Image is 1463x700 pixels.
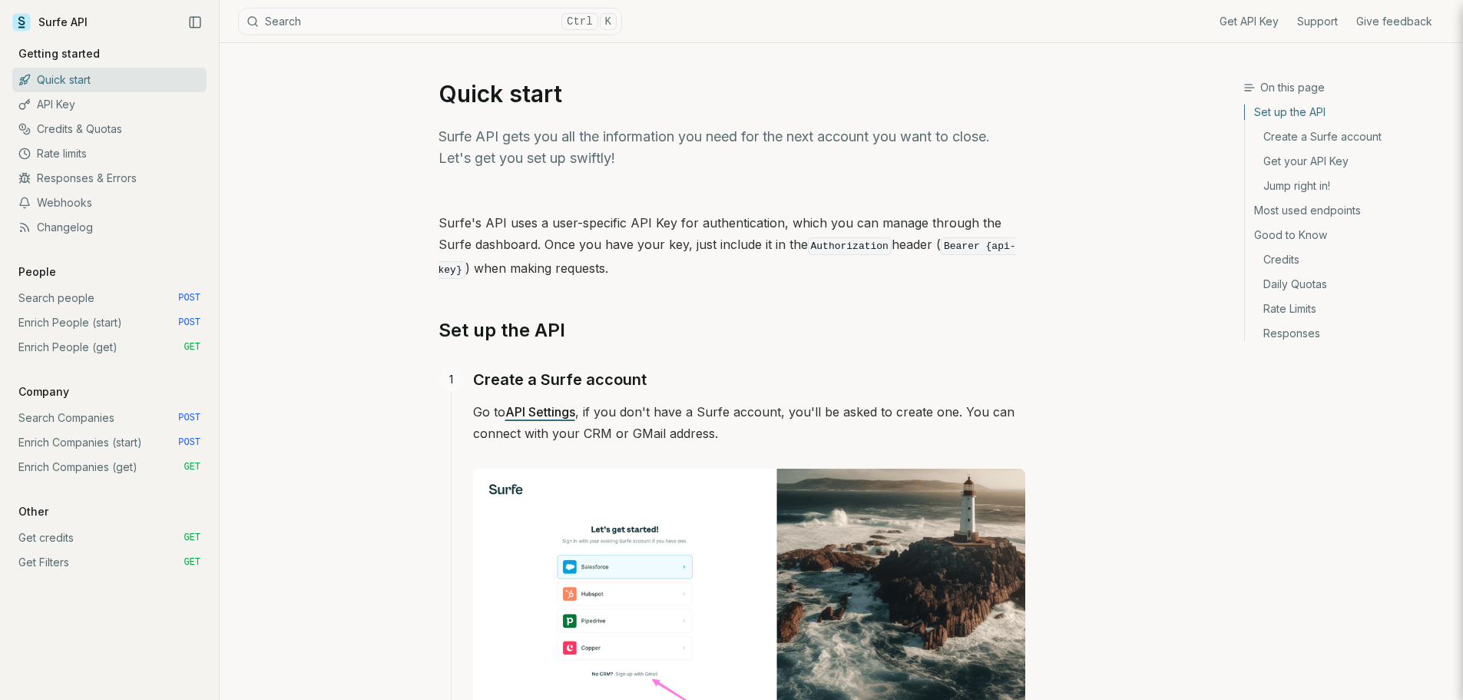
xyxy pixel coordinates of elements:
[1245,174,1451,198] a: Jump right in!
[600,13,617,30] kbd: K
[12,191,207,215] a: Webhooks
[12,141,207,166] a: Rate limits
[12,286,207,310] a: Search people POST
[184,532,200,544] span: GET
[178,292,200,304] span: POST
[1220,14,1279,29] a: Get API Key
[12,335,207,360] a: Enrich People (get) GET
[1245,297,1451,321] a: Rate Limits
[12,264,62,280] p: People
[1243,80,1451,95] h3: On this page
[1245,321,1451,341] a: Responses
[238,8,622,35] button: SearchCtrlK
[1245,124,1451,149] a: Create a Surfe account
[12,384,75,400] p: Company
[12,215,207,240] a: Changelog
[439,80,1025,108] h1: Quick start
[439,318,565,343] a: Set up the API
[1245,198,1451,223] a: Most used endpoints
[12,430,207,455] a: Enrich Companies (start) POST
[1245,105,1451,124] a: Set up the API
[184,556,200,569] span: GET
[184,341,200,353] span: GET
[12,11,88,34] a: Surfe API
[561,13,598,30] kbd: Ctrl
[12,504,55,519] p: Other
[1245,149,1451,174] a: Get your API Key
[439,212,1025,281] p: Surfe's API uses a user-specific API Key for authentication, which you can manage through the Sur...
[12,68,207,92] a: Quick start
[12,550,207,575] a: Get Filters GET
[184,11,207,34] button: Collapse Sidebar
[808,237,892,255] code: Authorization
[505,404,575,420] a: API Settings
[12,455,207,479] a: Enrich Companies (get) GET
[439,126,1025,169] p: Surfe API gets you all the information you need for the next account you want to close. Let's get...
[1297,14,1338,29] a: Support
[473,401,1025,444] p: Go to , if you don't have a Surfe account, you'll be asked to create one. You can connect with yo...
[12,117,207,141] a: Credits & Quotas
[1245,247,1451,272] a: Credits
[184,461,200,473] span: GET
[12,406,207,430] a: Search Companies POST
[178,412,200,424] span: POST
[178,317,200,329] span: POST
[473,367,647,392] a: Create a Surfe account
[12,166,207,191] a: Responses & Errors
[1245,223,1451,247] a: Good to Know
[178,436,200,449] span: POST
[12,92,207,117] a: API Key
[12,310,207,335] a: Enrich People (start) POST
[12,46,106,61] p: Getting started
[1245,272,1451,297] a: Daily Quotas
[12,526,207,550] a: Get credits GET
[1356,14,1432,29] a: Give feedback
